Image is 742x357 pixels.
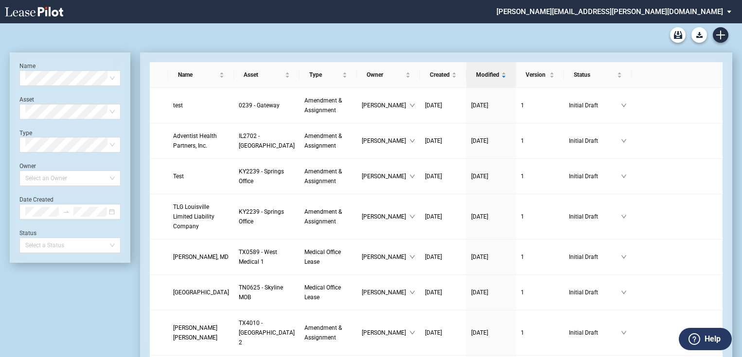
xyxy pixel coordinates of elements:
span: 1 [521,329,524,336]
a: KY2239 - Springs Office [239,167,295,186]
span: test [173,102,183,109]
a: Medical Office Lease [304,283,352,302]
span: Status [574,70,615,80]
span: down [409,102,415,108]
label: Status [19,230,36,237]
span: [PERSON_NAME] [362,328,409,338]
span: Amendment & Assignment [304,97,342,114]
span: 1 [521,137,524,144]
span: Initial Draft [569,136,621,146]
button: Help [679,328,732,350]
a: test [173,101,229,110]
a: Amendment & Assignment [304,131,352,151]
span: Medical Office Lease [304,249,341,265]
a: [DATE] [425,252,461,262]
a: Create new document [713,27,728,43]
span: Medical Office Lease [304,284,341,301]
span: Type [309,70,340,80]
a: 1 [521,252,559,262]
a: Amendment & Assignment [304,207,352,226]
span: to [63,208,70,215]
label: Date Created [19,196,53,203]
th: Modified [466,62,516,88]
span: Initial Draft [569,328,621,338]
span: [DATE] [425,213,442,220]
a: [DATE] [425,328,461,338]
span: Initial Draft [569,171,621,181]
span: [DATE] [471,289,488,296]
span: [DATE] [471,102,488,109]
span: 0239 - Gateway [239,102,280,109]
span: 1 [521,289,524,296]
span: [DATE] [471,137,488,144]
a: [DATE] [471,328,511,338]
span: TX4010 - Southwest Plaza 2 [239,320,295,346]
span: [DATE] [425,254,442,260]
span: [DATE] [471,329,488,336]
a: TN0625 - Skyline MOB [239,283,295,302]
span: Name [178,70,217,80]
span: Created [430,70,450,80]
span: Initial Draft [569,101,621,110]
span: [PERSON_NAME] [362,212,409,221]
span: 1 [521,213,524,220]
a: TX0589 - West Medical 1 [239,247,295,267]
a: Amendment & Assignment [304,96,352,115]
a: [DATE] [471,136,511,146]
md-menu: Download Blank Form List [689,27,710,43]
a: [DATE] [425,212,461,221]
span: [DATE] [471,213,488,220]
span: 1 [521,173,524,180]
a: [DATE] [471,252,511,262]
label: Help [705,333,721,345]
a: 1 [521,328,559,338]
a: IL2702 - [GEOGRAPHIC_DATA] [239,131,295,151]
span: Owner [367,70,404,80]
span: [PERSON_NAME] [362,252,409,262]
a: [DATE] [471,212,511,221]
span: Adventist Health Partners, Inc. [173,133,217,149]
span: Amendment & Assignment [304,168,342,185]
span: down [621,214,627,220]
a: Amendment & Assignment [304,167,352,186]
span: Test [173,173,184,180]
span: down [409,214,415,220]
span: Initial Draft [569,212,621,221]
th: Status [564,62,632,88]
a: KY2239 - Springs Office [239,207,295,226]
a: [DATE] [425,136,461,146]
label: Asset [19,96,34,103]
span: Asset [244,70,283,80]
label: Owner [19,163,36,170]
span: down [409,173,415,179]
a: [DATE] [471,171,511,181]
span: Sistla B. Krishna, M.D. [173,324,217,341]
span: [PERSON_NAME] [362,288,409,297]
span: [DATE] [471,173,488,180]
span: down [621,330,627,336]
a: [DATE] [425,171,461,181]
a: 1 [521,171,559,181]
a: [PERSON_NAME] [PERSON_NAME] [173,323,229,342]
a: TLG Louisville Limited Liability Company [173,202,229,231]
a: [DATE] [471,288,511,297]
span: [DATE] [425,289,442,296]
label: Type [19,130,32,136]
span: [PERSON_NAME] [362,171,409,181]
span: [DATE] [425,329,442,336]
span: down [409,254,415,260]
span: down [409,289,415,295]
span: Initial Draft [569,252,621,262]
span: swap-right [63,208,70,215]
th: Type [300,62,357,88]
span: [PERSON_NAME] [362,136,409,146]
span: down [621,138,627,144]
a: Test [173,171,229,181]
span: down [409,138,415,144]
a: Medical Office Lease [304,247,352,267]
span: Belmont University [173,289,229,296]
span: down [621,254,627,260]
span: [DATE] [471,254,488,260]
span: KY2239 - Springs Office [239,168,284,185]
span: 1 [521,102,524,109]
